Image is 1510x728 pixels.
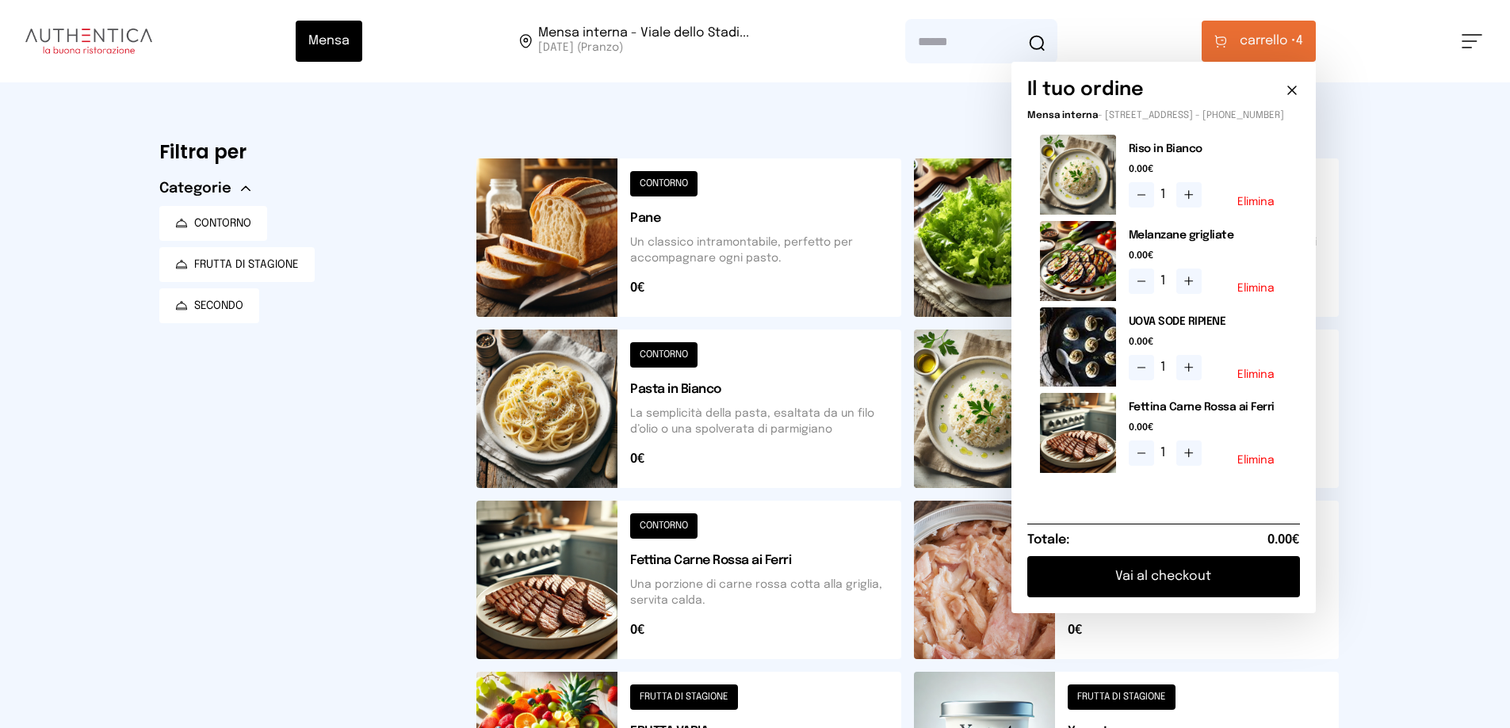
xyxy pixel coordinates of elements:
[296,21,362,62] button: Mensa
[1040,135,1116,215] img: media
[194,298,243,314] span: SECONDO
[1240,32,1296,51] span: carrello •
[1129,336,1287,349] span: 0.00€
[159,139,451,165] h6: Filtra per
[25,29,152,54] img: logo.8f33a47.png
[1237,369,1275,380] button: Elimina
[1129,399,1287,415] h2: Fettina Carne Rossa ai Ferri
[1040,393,1116,473] img: media
[159,177,231,200] span: Categorie
[1027,111,1098,120] span: Mensa interna
[194,215,251,231] span: CONTORNO
[538,27,749,55] span: Viale dello Stadio, 77, 05100 Terni TR, Italia
[159,247,315,282] button: FRUTTA DI STAGIONE
[1160,272,1170,291] span: 1
[1027,531,1069,550] h6: Totale:
[538,40,749,55] span: [DATE] (Pranzo)
[159,206,267,241] button: CONTORNO
[1129,227,1287,243] h2: Melanzane grigliate
[1237,283,1275,294] button: Elimina
[1240,32,1303,51] span: 4
[1027,78,1144,103] h6: Il tuo ordine
[1160,444,1170,463] span: 1
[194,257,299,273] span: FRUTTA DI STAGIONE
[159,288,259,323] button: SECONDO
[1160,185,1170,204] span: 1
[1237,196,1275,208] button: Elimina
[1040,221,1116,301] img: media
[1129,141,1287,157] h2: Riso in Bianco
[1202,21,1316,62] button: carrello •4
[1027,109,1300,122] p: - [STREET_ADDRESS] - [PHONE_NUMBER]
[1129,314,1287,330] h2: UOVA SODE RIPIENE
[1129,250,1287,262] span: 0.00€
[1027,556,1300,597] button: Vai al checkout
[159,177,250,200] button: Categorie
[1129,163,1287,176] span: 0.00€
[1267,531,1300,550] span: 0.00€
[1160,358,1170,377] span: 1
[1040,307,1116,387] img: media
[1129,421,1287,434] span: 0.00€
[1237,455,1275,466] button: Elimina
